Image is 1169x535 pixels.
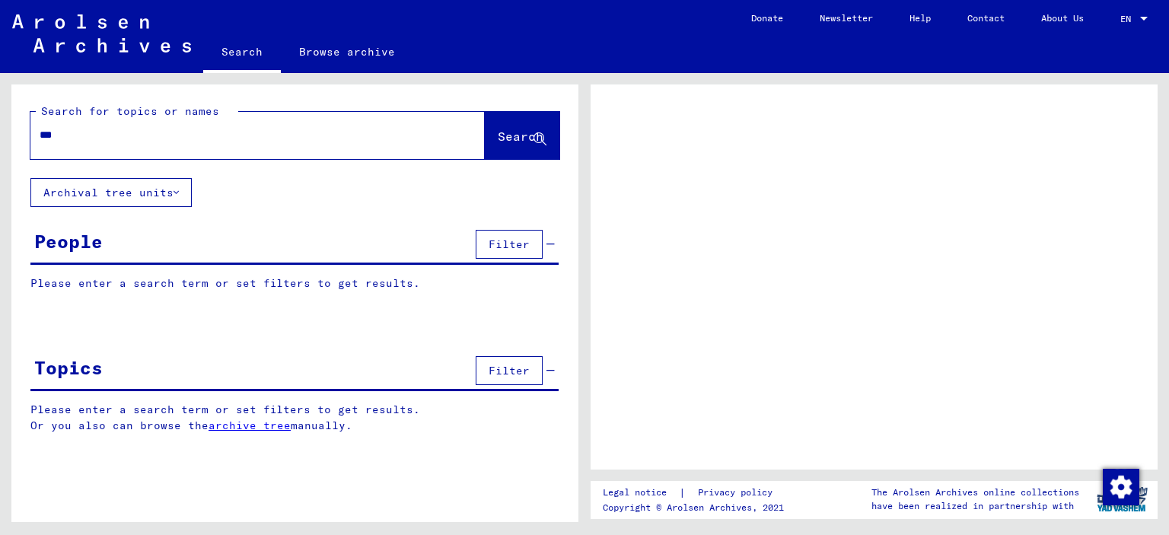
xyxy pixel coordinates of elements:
img: Change consent [1103,469,1139,505]
span: Filter [489,364,530,377]
button: Archival tree units [30,178,192,207]
button: Search [485,112,559,159]
button: Filter [476,356,543,385]
div: Change consent [1102,468,1139,505]
p: The Arolsen Archives online collections [871,486,1079,499]
mat-label: Search for topics or names [41,104,219,118]
span: Search [498,129,543,144]
p: Please enter a search term or set filters to get results. [30,275,559,291]
span: EN [1120,14,1137,24]
div: Topics [34,354,103,381]
img: Arolsen_neg.svg [12,14,191,53]
p: have been realized in partnership with [871,499,1079,513]
a: archive tree [209,419,291,432]
span: Filter [489,237,530,251]
a: Privacy policy [686,485,791,501]
p: Copyright © Arolsen Archives, 2021 [603,501,791,514]
a: Search [203,33,281,73]
div: | [603,485,791,501]
img: yv_logo.png [1094,480,1151,518]
button: Filter [476,230,543,259]
div: People [34,228,103,255]
a: Legal notice [603,485,679,501]
a: Browse archive [281,33,413,70]
p: Please enter a search term or set filters to get results. Or you also can browse the manually. [30,402,559,434]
